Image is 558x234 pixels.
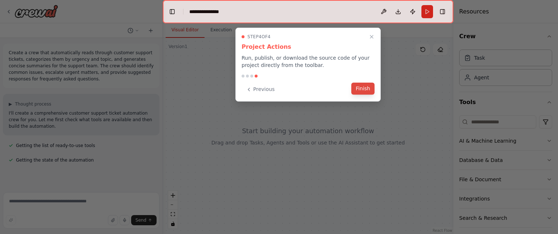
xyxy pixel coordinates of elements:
button: Previous [242,83,279,95]
span: Step 4 of 4 [247,34,271,40]
button: Close walkthrough [367,32,376,41]
button: Finish [351,83,375,95]
h3: Project Actions [242,43,375,51]
p: Run, publish, or download the source code of your project directly from the toolbar. [242,54,375,69]
button: Hide left sidebar [167,7,177,17]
